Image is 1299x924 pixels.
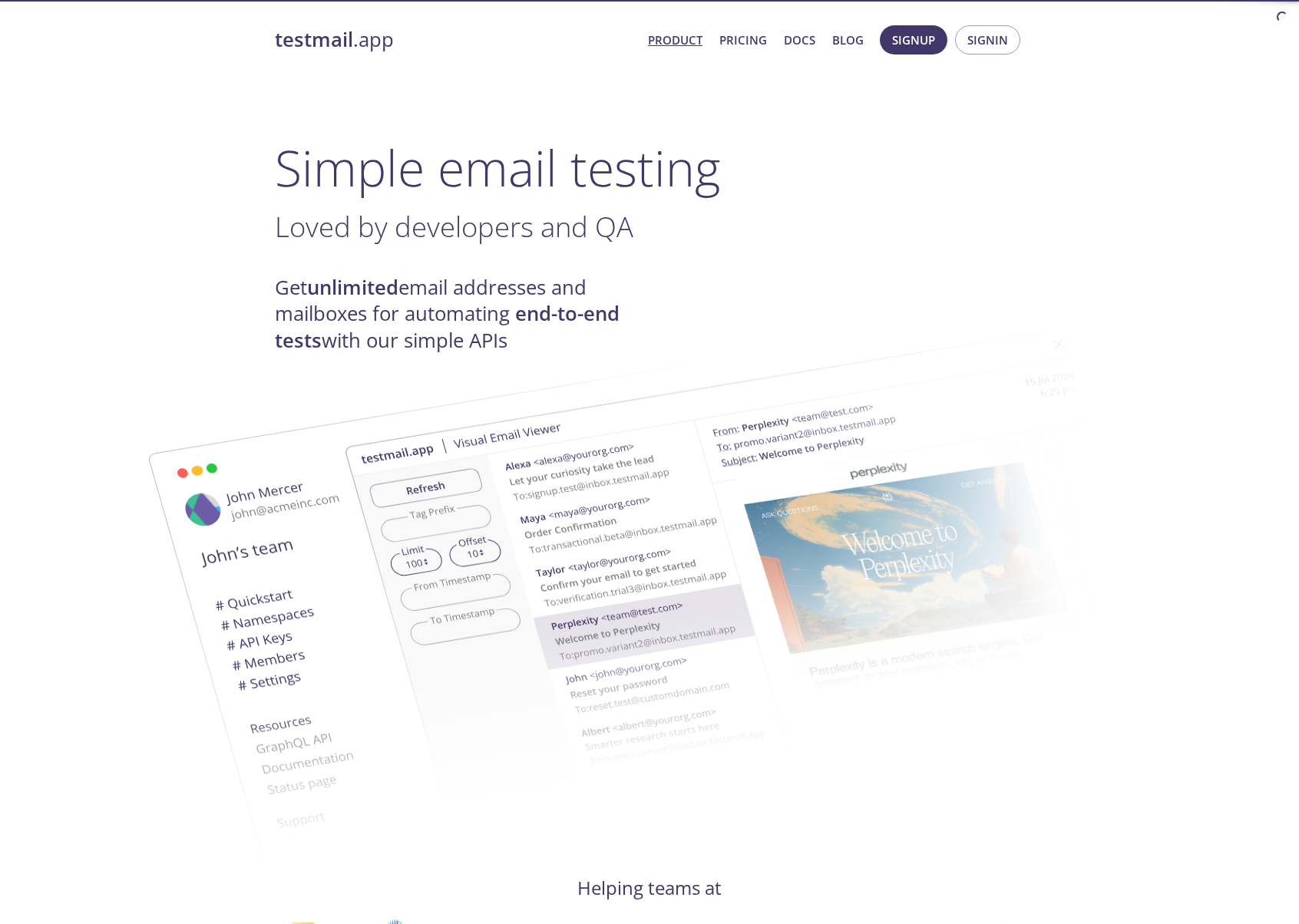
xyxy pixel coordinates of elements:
[307,274,398,301] strong: unlimited
[344,305,1173,825] img: testmail-email-viewer
[648,30,702,50] a: Product
[955,25,1020,54] button: Signin
[275,26,353,53] strong: testmail
[784,30,815,50] a: Docs
[719,30,767,50] a: Pricing
[275,207,633,246] span: Loved by developers and QA
[275,300,620,353] strong: end-to-end tests
[832,30,864,50] a: Blog
[91,355,920,875] img: testmail-email-viewer
[275,876,1024,900] h4: Helping teams at
[275,138,1024,197] h1: Simple email testing
[275,27,636,53] a: testmail.app
[967,30,1008,50] span: Signin
[892,30,935,50] span: Signup
[275,275,649,354] h4: Get email addresses and mailboxes for automating with our simple APIs
[880,25,947,54] button: Signup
